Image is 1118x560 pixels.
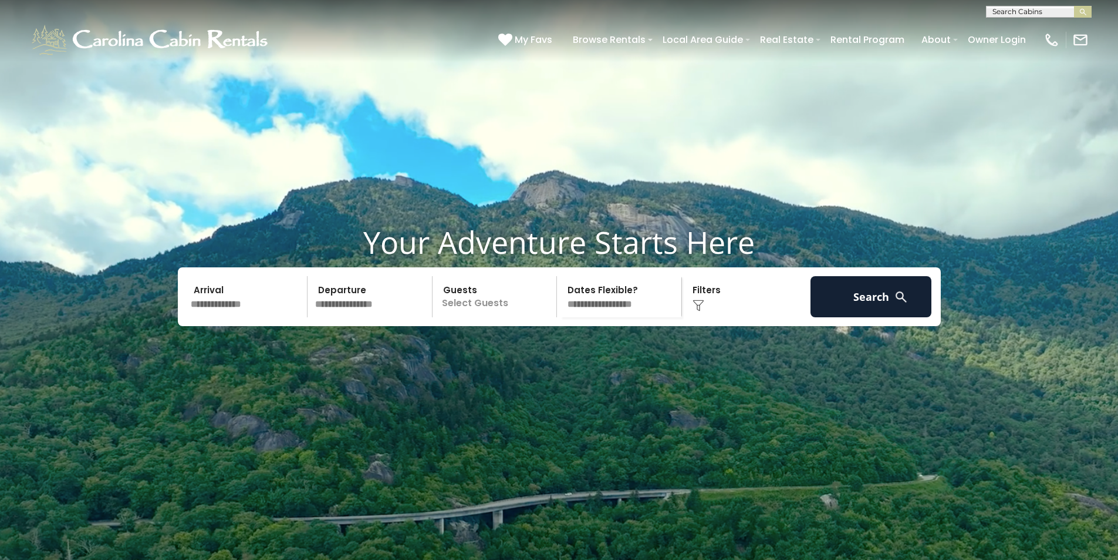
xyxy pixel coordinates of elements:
[916,29,957,50] a: About
[436,276,557,317] p: Select Guests
[693,300,704,311] img: filter--v1.png
[9,224,1109,260] h1: Your Adventure Starts Here
[962,29,1032,50] a: Owner Login
[894,290,908,304] img: search-regular-white.png
[810,276,932,317] button: Search
[567,29,651,50] a: Browse Rentals
[1072,32,1089,48] img: mail-regular-white.png
[825,29,910,50] a: Rental Program
[515,32,552,47] span: My Favs
[754,29,819,50] a: Real Estate
[657,29,749,50] a: Local Area Guide
[29,22,273,58] img: White-1-1-2.png
[1043,32,1060,48] img: phone-regular-white.png
[498,32,555,48] a: My Favs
